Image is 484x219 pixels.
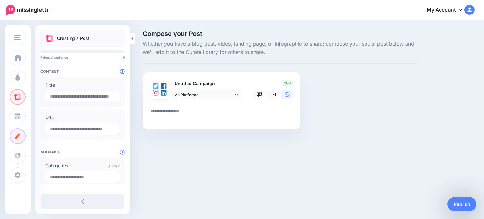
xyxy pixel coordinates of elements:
p: Untitled Campaign [172,80,242,87]
a: All Platforms [172,90,241,99]
h4: Content [40,69,125,74]
img: curate.png [45,35,54,42]
a: Publish [447,197,476,211]
p: Creating a Post [57,35,89,42]
a: My Account [420,3,475,18]
label: URL [45,114,120,121]
img: menu.png [14,35,21,40]
span: Whether you have a blog post, video, landing page, or infographic to share; compose your social p... [143,40,418,56]
a: Suggest [108,164,120,168]
p: Potential Audience [40,55,125,59]
h4: Audience [40,150,125,154]
label: Title [45,81,120,89]
span: All Platforms [175,91,233,98]
img: Missinglettr [6,5,49,15]
span: 0 [123,55,125,59]
label: Categories [45,162,120,170]
span: Compose your Post [143,31,418,37]
span: 280 [282,80,293,86]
